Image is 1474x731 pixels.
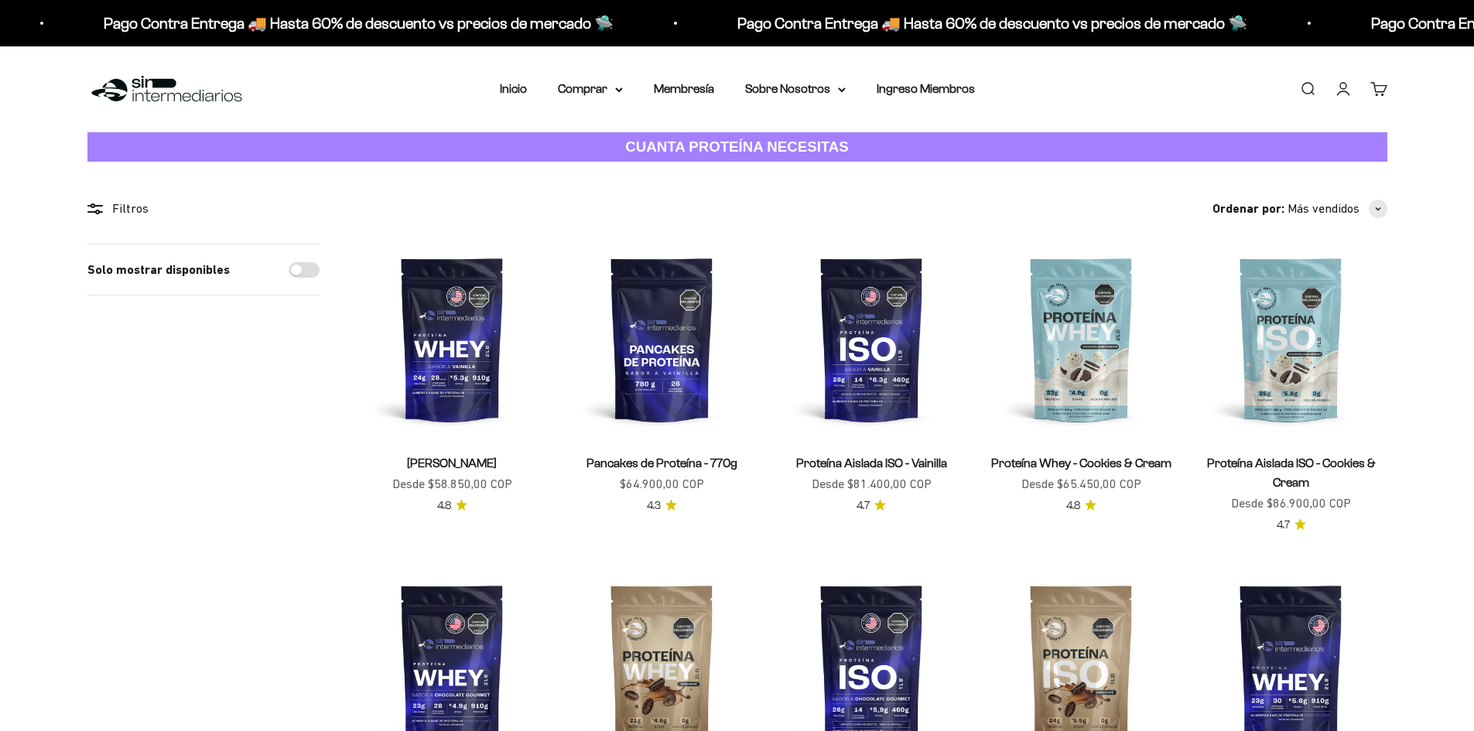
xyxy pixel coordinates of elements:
a: Membresía [654,82,714,95]
a: Ingreso Miembros [877,82,975,95]
button: Más vendidos [1288,199,1387,219]
a: 4.74.7 de 5.0 estrellas [1277,517,1306,534]
label: Solo mostrar disponibles [87,260,230,280]
sale-price: Desde $86.900,00 COP [1231,494,1351,514]
a: 4.84.8 de 5.0 estrellas [1066,497,1096,514]
a: Proteína Aislada ISO - Vainilla [796,456,947,470]
a: Pancakes de Proteína - 770g [587,456,737,470]
p: Pago Contra Entrega 🚚 Hasta 60% de descuento vs precios de mercado 🛸 [734,11,1244,36]
div: Filtros [87,199,320,219]
span: 4.7 [1277,517,1290,534]
a: CUANTA PROTEÍNA NECESITAS [87,132,1387,162]
sale-price: Desde $81.400,00 COP [812,474,932,494]
sale-price: $64.900,00 COP [620,474,704,494]
span: Más vendidos [1288,199,1359,219]
summary: Sobre Nosotros [745,79,846,99]
a: Inicio [500,82,527,95]
span: Ordenar por: [1212,199,1284,219]
span: 4.8 [437,497,451,514]
span: 4.7 [857,497,870,514]
a: [PERSON_NAME] [407,456,497,470]
summary: Comprar [558,79,623,99]
a: 4.74.7 de 5.0 estrellas [857,497,886,514]
strong: CUANTA PROTEÍNA NECESITAS [625,138,849,155]
p: Pago Contra Entrega 🚚 Hasta 60% de descuento vs precios de mercado 🛸 [101,11,610,36]
span: 4.8 [1066,497,1080,514]
span: 4.3 [647,497,661,514]
sale-price: Desde $58.850,00 COP [392,474,512,494]
a: 4.34.3 de 5.0 estrellas [647,497,677,514]
sale-price: Desde $65.450,00 COP [1021,474,1141,494]
a: Proteína Whey - Cookies & Cream [991,456,1171,470]
a: 4.84.8 de 5.0 estrellas [437,497,467,514]
a: Proteína Aislada ISO - Cookies & Cream [1207,456,1376,489]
